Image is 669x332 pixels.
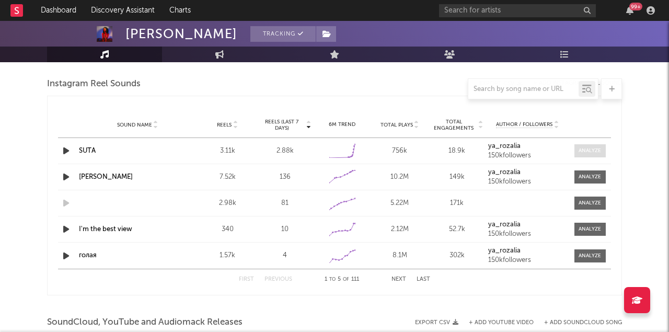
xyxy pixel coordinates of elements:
span: Reels [217,122,232,128]
a: I'm the best view [79,226,132,233]
div: [PERSON_NAME] [125,26,237,42]
span: Total Plays [380,122,413,128]
span: Total Engagements [431,119,477,131]
div: 52.7k [431,224,483,235]
button: + Add SoundCloud Song [534,320,622,326]
span: Reels (last 7 days) [259,119,305,131]
a: ya_rozalia [488,169,567,176]
strong: ya_rozalia [488,169,521,176]
strong: ya_rozalia [488,247,521,254]
button: 99+ [626,6,633,15]
div: 150k followers [488,178,567,186]
div: 10.2M [374,172,426,182]
button: Export CSV [415,319,458,326]
span: Instagram Reel Sounds [47,78,141,90]
span: of [343,277,349,282]
div: 4 [259,250,311,261]
div: 6M Trend [316,121,368,129]
a: [PERSON_NAME] [79,174,133,180]
div: 99 + [629,3,642,10]
div: 171k [431,198,483,209]
div: 10 [259,224,311,235]
a: ya_rozalia [488,221,567,228]
button: + Add YouTube Video [469,320,534,326]
button: Last [417,277,430,282]
a: ya_rozalia [488,143,567,150]
div: 7.52k [201,172,253,182]
a: SUTA [79,147,96,154]
div: 1 5 111 [313,273,371,286]
input: Search for artists [439,4,596,17]
button: Next [391,277,406,282]
span: Sound Name [117,122,152,128]
input: Search by song name or URL [468,85,579,94]
div: 5.22M [374,198,426,209]
div: 3.11k [201,146,253,156]
div: 81 [259,198,311,209]
div: 1.57k [201,250,253,261]
button: First [239,277,254,282]
button: Tracking [250,26,316,42]
div: + Add YouTube Video [458,320,534,326]
div: 150k followers [488,152,567,159]
strong: ya_rozalia [488,143,521,150]
a: голая [79,252,97,259]
div: 136 [259,172,311,182]
div: 150k followers [488,231,567,238]
div: 340 [201,224,253,235]
div: 149k [431,172,483,182]
a: ya_rozalia [488,247,567,255]
button: Previous [264,277,292,282]
strong: ya_rozalia [488,221,521,228]
div: 756k [374,146,426,156]
div: 2.12M [374,224,426,235]
div: 2.98k [201,198,253,209]
div: 302k [431,250,483,261]
span: Author / Followers [496,121,552,128]
div: 150k followers [488,257,567,264]
button: + Add SoundCloud Song [544,320,622,326]
div: 18.9k [431,146,483,156]
span: SoundCloud, YouTube and Audiomack Releases [47,316,243,329]
div: 2.88k [259,146,311,156]
span: to [329,277,336,282]
div: 8.1M [374,250,426,261]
